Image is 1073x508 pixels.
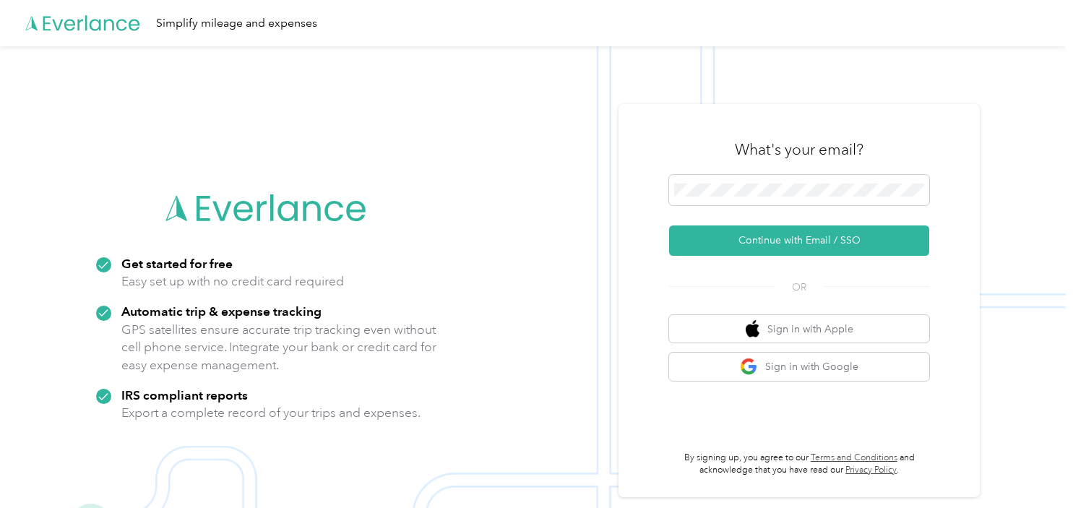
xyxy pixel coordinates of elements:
[121,303,322,319] strong: Automatic trip & expense tracking
[121,387,248,402] strong: IRS compliant reports
[774,280,824,295] span: OR
[121,256,233,271] strong: Get started for free
[845,465,897,475] a: Privacy Policy
[121,404,421,422] p: Export a complete record of your trips and expenses.
[669,353,929,381] button: google logoSign in with Google
[811,452,897,463] a: Terms and Conditions
[669,225,929,256] button: Continue with Email / SSO
[121,272,344,290] p: Easy set up with no credit card required
[992,427,1073,508] iframe: Everlance-gr Chat Button Frame
[156,14,317,33] div: Simplify mileage and expenses
[740,358,758,376] img: google logo
[669,315,929,343] button: apple logoSign in with Apple
[121,321,437,374] p: GPS satellites ensure accurate trip tracking even without cell phone service. Integrate your bank...
[669,452,929,477] p: By signing up, you agree to our and acknowledge that you have read our .
[746,320,760,338] img: apple logo
[735,139,863,160] h3: What's your email?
